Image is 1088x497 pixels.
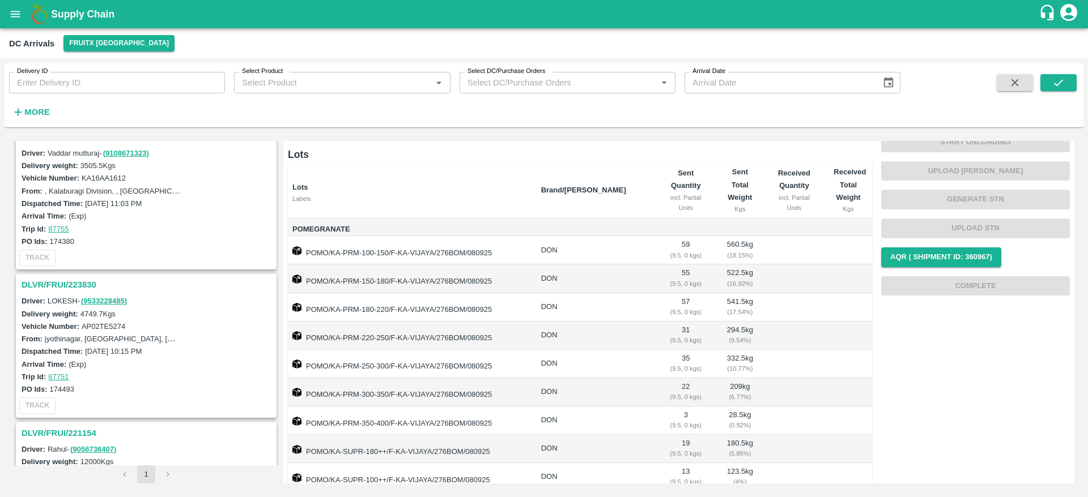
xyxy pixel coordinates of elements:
button: Select DC [63,35,175,52]
img: box [292,275,301,284]
img: box [292,473,301,482]
label: Delivery weight: [22,161,78,170]
label: Driver: [22,297,45,305]
label: Select Product [242,67,283,76]
td: 180.5 kg [716,435,764,463]
td: DON [532,435,656,463]
div: Kgs [834,204,863,214]
div: ( 9.5, 0 kgs) [664,363,707,374]
button: Choose date [878,72,899,93]
label: (Exp) [69,360,86,369]
label: Arrival Time: [22,212,66,220]
div: Kgs [725,204,755,214]
td: DON [532,406,656,435]
label: 12000 Kgs [80,457,114,466]
label: Vehicle Number: [22,322,79,331]
td: DON [532,350,656,378]
a: (9533228485) [81,297,127,305]
label: Driver: [22,445,45,453]
label: Trip Id: [22,372,46,381]
div: ( 9.5, 0 kgs) [664,335,707,345]
div: ( 10.77 %) [725,363,755,374]
label: Dispatched Time: [22,347,83,355]
td: 55 [655,264,716,293]
img: box [292,359,301,369]
span: LOKESH - [48,297,128,305]
div: ( 9.54 %) [725,335,755,345]
span: Pomegranate [292,223,532,236]
label: Dispatched Time: [22,199,83,208]
td: 560.5 kg [716,236,764,264]
div: ( 9.5, 0 kgs) [664,307,707,317]
img: box [292,331,301,340]
label: Arrival Date [692,67,725,76]
div: ( 16.92 %) [725,279,755,289]
td: POMO/KA-PRM-350-400/F-KA-VIJAYA/276BOM/080925 [288,406,532,435]
label: Delivery ID [17,67,48,76]
h6: Lots [288,147,872,162]
label: 174380 [50,237,74,246]
input: Select Product [237,75,428,90]
div: incl. Partial Units [773,192,816,213]
div: ( 4 %) [725,477,755,487]
td: 19 [655,435,716,463]
td: POMO/KA-PRM-180-220/F-KA-VIJAYA/276BOM/080925 [288,293,532,322]
div: ( 9.5, 0 kgs) [664,392,707,402]
button: More [9,102,53,122]
div: account of current user [1059,2,1079,26]
td: POMO/KA-PRM-100-150/F-KA-VIJAYA/276BOM/080925 [288,236,532,264]
img: box [292,303,301,312]
td: 13 [655,463,716,491]
td: DON [532,378,656,406]
div: incl. Partial Units [664,192,707,213]
td: 522.5 kg [716,264,764,293]
td: DON [532,322,656,350]
label: [DATE] 10:15 PM [85,347,142,355]
div: ( 18.15 %) [725,250,755,260]
div: ( 0.92 %) [725,420,755,430]
label: 174493 [50,385,74,393]
label: Select DC/Purchase Orders [467,67,545,76]
label: Delivery weight: [22,457,78,466]
strong: More [24,108,50,117]
button: Open [431,75,446,90]
b: Received Quantity [778,169,810,190]
label: jyothinagar, [GEOGRAPHIC_DATA], [GEOGRAPHIC_DATA], [GEOGRAPHIC_DATA] [45,334,323,343]
td: 294.5 kg [716,322,764,350]
img: logo [28,3,51,25]
div: ( 6.77 %) [725,392,755,402]
div: Labels [292,194,532,204]
label: KA16AA1612 [82,174,126,182]
b: Received Total Weight [834,168,866,202]
td: DON [532,293,656,322]
span: Rahul - [48,445,117,453]
td: 3 [655,406,716,435]
a: Supply Chain [51,6,1039,22]
button: Open [657,75,671,90]
label: [DATE] 11:03 PM [85,199,142,208]
div: DC Arrivals [9,36,54,51]
td: DON [532,264,656,293]
button: open drawer [2,1,28,27]
td: POMO/KA-PRM-250-300/F-KA-VIJAYA/276BOM/080925 [288,350,532,378]
b: Sent Quantity [671,169,701,190]
label: PO Ids: [22,237,48,246]
label: From: [22,187,42,195]
button: page 1 [137,465,155,483]
div: ( 17.54 %) [725,307,755,317]
button: AQR ( Shipment Id: 360967) [881,247,1001,267]
td: POMO/KA-PRM-220-250/F-KA-VIJAYA/276BOM/080925 [288,322,532,350]
b: Lots [292,183,308,191]
td: 541.5 kg [716,293,764,322]
img: box [292,445,301,454]
img: box [292,417,301,426]
label: AP02TE5274 [82,322,125,331]
td: POMO/KA-PRM-300-350/F-KA-VIJAYA/276BOM/080925 [288,378,532,406]
label: Driver: [22,149,45,157]
b: Supply Chain [51,8,114,20]
td: 123.5 kg [716,463,764,491]
b: Brand/[PERSON_NAME] [541,186,626,194]
td: 22 [655,378,716,406]
nav: pagination navigation [114,465,178,483]
td: 57 [655,293,716,322]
